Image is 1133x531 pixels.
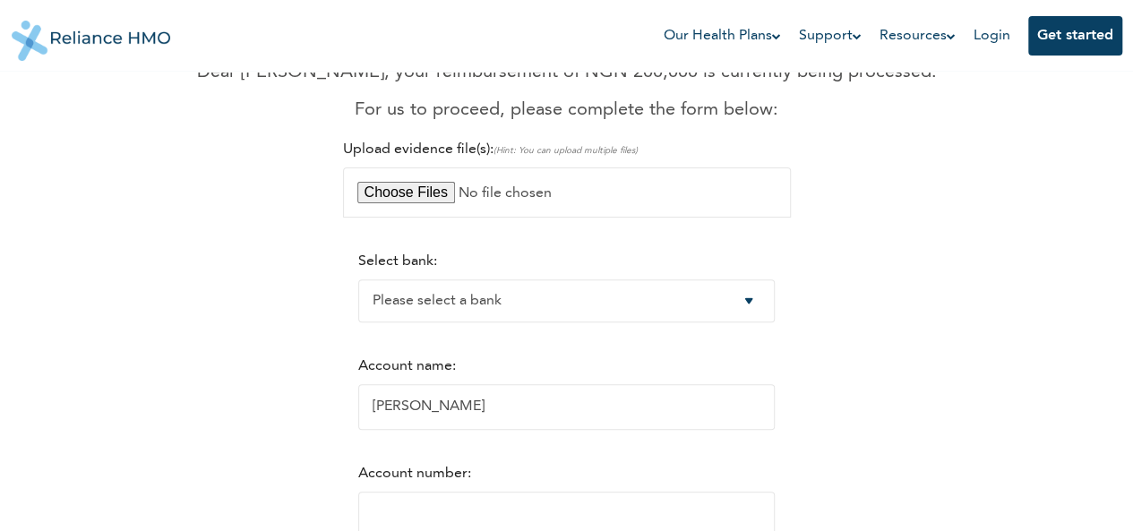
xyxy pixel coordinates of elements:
p: Dear [PERSON_NAME], your reimbursement of NGN 200,000 is currently being processed. [197,59,937,86]
label: Account name: [358,359,456,373]
a: Login [974,29,1010,43]
label: Upload evidence file(s): [343,142,638,157]
a: Support [799,25,862,47]
button: Get started [1028,16,1122,56]
img: Reliance HMO's Logo [12,7,171,61]
a: Resources [880,25,956,47]
p: For us to proceed, please complete the form below: [197,97,937,124]
label: Select bank: [358,254,437,269]
label: Account number: [358,467,471,481]
a: Our Health Plans [664,25,781,47]
span: (Hint: You can upload multiple files) [494,146,638,155]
